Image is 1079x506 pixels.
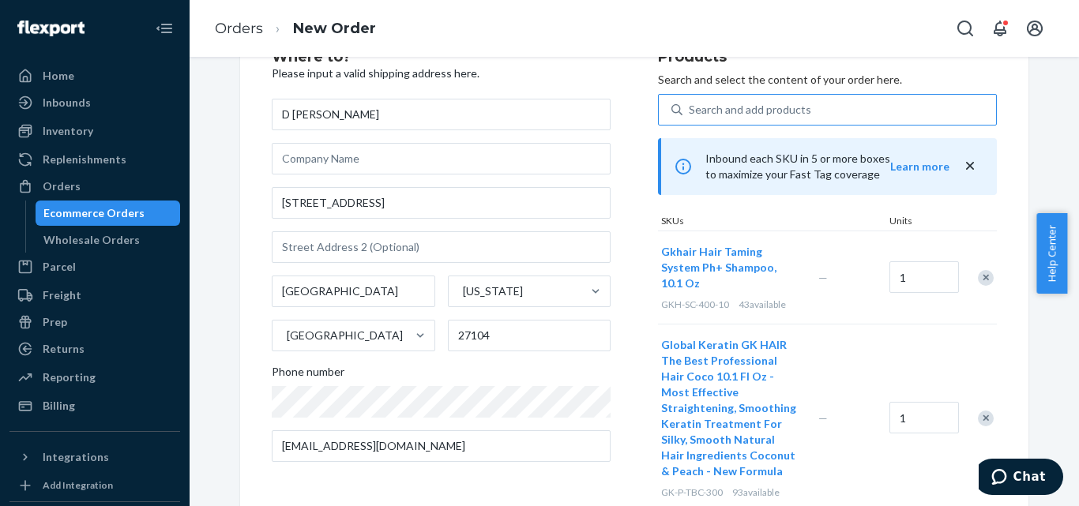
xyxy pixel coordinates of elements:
[17,21,85,36] img: Flexport logo
[889,402,959,433] input: Quantity
[661,486,723,498] span: GK-P-TBC-300
[272,50,611,66] h2: Where to?
[984,13,1016,44] button: Open notifications
[979,459,1063,498] iframe: Opens a widget where you can chat to one of our agents
[43,259,76,275] div: Parcel
[658,138,997,195] div: Inbound each SKU in 5 or more boxes to maximize your Fast Tag coverage
[272,231,611,263] input: Street Address 2 (Optional)
[978,270,994,286] div: Remove Item
[689,102,811,118] div: Search and add products
[9,254,180,279] a: Parcel
[43,398,75,414] div: Billing
[9,476,180,495] a: Add Integration
[272,364,344,386] span: Phone number
[9,174,180,199] a: Orders
[43,369,96,385] div: Reporting
[285,328,287,343] input: [GEOGRAPHIC_DATA]
[272,430,611,462] input: Email (Only Required for International)
[43,205,145,221] div: Ecommerce Orders
[9,118,180,144] a: Inventory
[9,444,180,470] button: Integrations
[43,478,113,492] div: Add Integration
[1019,13,1051,44] button: Open account menu
[9,309,180,335] a: Prep
[9,336,180,362] a: Returns
[43,152,126,167] div: Replenishments
[149,13,180,44] button: Close Navigation
[36,201,181,226] a: Ecommerce Orders
[215,20,263,37] a: Orders
[890,159,949,174] button: Learn more
[9,365,180,390] a: Reporting
[43,232,140,248] div: Wholesale Orders
[962,158,978,174] button: close
[272,143,611,174] input: Company Name
[272,187,611,219] input: Street Address
[661,244,799,291] button: Gkhair Hair Taming System Ph+ Shampoo, 10.1 Oz
[43,123,93,139] div: Inventory
[978,410,994,426] div: Remove Item
[43,178,81,194] div: Orders
[9,63,180,88] a: Home
[1036,213,1067,294] button: Help Center
[658,72,997,88] p: Search and select the content of your order here.
[886,214,957,231] div: Units
[658,50,997,66] h2: Products
[43,341,85,357] div: Returns
[463,283,523,299] div: [US_STATE]
[818,411,828,425] span: —
[448,320,611,351] input: ZIP Code
[739,298,786,310] span: 43 available
[661,337,799,479] button: Global Keratin GK HAIR The Best Professional Hair Coco 10.1 Fl Oz - Most Effective Straightening,...
[43,314,67,330] div: Prep
[818,271,828,284] span: —
[9,283,180,308] a: Freight
[658,214,886,231] div: SKUs
[661,245,776,290] span: Gkhair Hair Taming System Ph+ Shampoo, 10.1 Oz
[732,486,780,498] span: 93 available
[661,298,729,310] span: GKH-SC-400-10
[43,95,91,111] div: Inbounds
[36,227,181,253] a: Wholesale Orders
[293,20,376,37] a: New Order
[949,13,981,44] button: Open Search Box
[272,66,611,81] p: Please input a valid shipping address here.
[9,90,180,115] a: Inbounds
[272,275,435,307] input: City
[43,287,81,303] div: Freight
[889,261,959,293] input: Quantity
[43,68,74,84] div: Home
[287,328,403,343] div: [GEOGRAPHIC_DATA]
[9,147,180,172] a: Replenishments
[202,6,389,52] ol: breadcrumbs
[661,338,796,478] span: Global Keratin GK HAIR The Best Professional Hair Coco 10.1 Fl Oz - Most Effective Straightening,...
[43,449,109,465] div: Integrations
[272,99,611,130] input: First & Last Name
[461,283,463,299] input: [US_STATE]
[9,393,180,418] a: Billing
